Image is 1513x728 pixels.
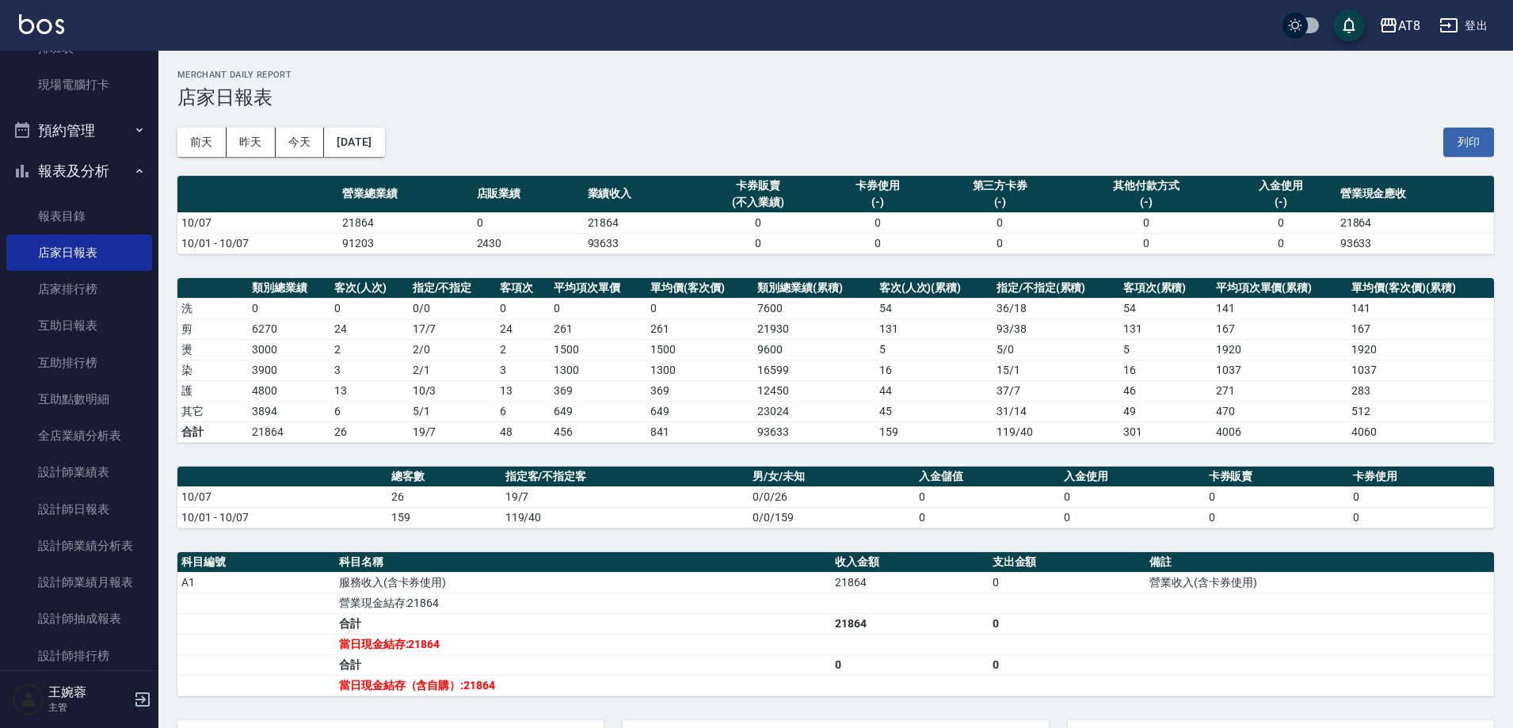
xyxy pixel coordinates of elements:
[993,278,1119,299] th: 指定/不指定(累積)
[1119,339,1212,360] td: 5
[1229,177,1332,194] div: 入金使用
[915,486,1060,507] td: 0
[6,600,152,637] a: 設計師抽成報表
[550,360,646,380] td: 1300
[1205,486,1350,507] td: 0
[6,67,152,103] a: 現場電腦打卡
[335,675,831,696] td: 當日現金結存（含自購）:21864
[550,278,646,299] th: 平均項次單價
[993,298,1119,318] td: 36 / 18
[6,381,152,417] a: 互助點數明細
[177,401,248,421] td: 其它
[993,421,1119,442] td: 119/40
[584,212,695,233] td: 21864
[826,194,929,211] div: (-)
[248,278,330,299] th: 類別總業績
[989,613,1146,634] td: 0
[699,177,818,194] div: 卡券販賣
[177,421,248,442] td: 合計
[989,654,1146,675] td: 0
[915,467,1060,487] th: 入金儲值
[473,233,584,253] td: 2430
[177,339,248,360] td: 燙
[177,176,1494,254] table: a dense table
[6,564,152,600] a: 設計師業績月報表
[177,467,1494,528] table: a dense table
[1119,380,1212,401] td: 46
[1071,194,1221,211] div: (-)
[1071,177,1221,194] div: 其他付款方式
[409,380,497,401] td: 10 / 3
[1225,233,1336,253] td: 0
[1349,467,1494,487] th: 卡券使用
[1119,421,1212,442] td: 301
[248,360,330,380] td: 3900
[646,278,753,299] th: 單均價(客次價)
[177,212,338,233] td: 10/07
[1336,176,1494,213] th: 營業現金應收
[177,360,248,380] td: 染
[875,421,993,442] td: 159
[989,552,1146,573] th: 支出金額
[409,298,497,318] td: 0 / 0
[1205,467,1350,487] th: 卡券販賣
[584,233,695,253] td: 93633
[753,318,875,339] td: 21930
[409,421,497,442] td: 19/7
[496,421,550,442] td: 48
[409,278,497,299] th: 指定/不指定
[1145,552,1494,573] th: 備註
[1119,360,1212,380] td: 16
[248,421,330,442] td: 21864
[338,233,473,253] td: 91203
[177,233,338,253] td: 10/01 - 10/07
[6,234,152,271] a: 店家日報表
[875,339,993,360] td: 5
[1212,318,1348,339] td: 167
[699,194,818,211] div: (不入業績)
[1347,318,1494,339] td: 167
[335,634,831,654] td: 當日現金結存:21864
[1145,572,1494,593] td: 營業收入(含卡券使用)
[1119,401,1212,421] td: 49
[993,380,1119,401] td: 37 / 7
[1119,278,1212,299] th: 客項次(累積)
[831,613,989,634] td: 21864
[749,467,915,487] th: 男/女/未知
[6,417,152,454] a: 全店業績分析表
[248,339,330,360] td: 3000
[496,401,550,421] td: 6
[6,638,152,674] a: 設計師排行榜
[1225,212,1336,233] td: 0
[177,278,1494,443] table: a dense table
[501,507,749,528] td: 119/40
[496,278,550,299] th: 客項次
[550,298,646,318] td: 0
[826,177,929,194] div: 卡券使用
[330,380,409,401] td: 13
[409,339,497,360] td: 2 / 0
[550,401,646,421] td: 649
[330,298,409,318] td: 0
[1212,298,1348,318] td: 141
[330,318,409,339] td: 24
[338,176,473,213] th: 營業總業績
[496,298,550,318] td: 0
[550,318,646,339] td: 261
[753,278,875,299] th: 類別總業績(累積)
[646,421,753,442] td: 841
[227,128,276,157] button: 昨天
[1347,298,1494,318] td: 141
[6,198,152,234] a: 報表目錄
[335,593,831,613] td: 營業現金結存:21864
[409,360,497,380] td: 2 / 1
[177,552,335,573] th: 科目編號
[933,212,1068,233] td: 0
[496,360,550,380] td: 3
[753,421,875,442] td: 93633
[993,339,1119,360] td: 5 / 0
[875,360,993,380] td: 16
[177,572,335,593] td: A1
[335,654,831,675] td: 合計
[6,110,152,151] button: 預約管理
